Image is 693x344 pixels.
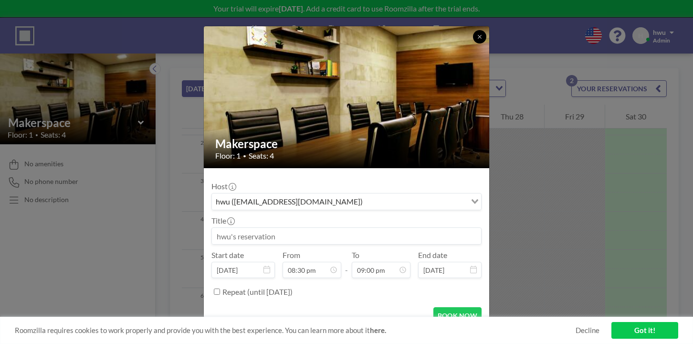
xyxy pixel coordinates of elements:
[366,195,465,208] input: Search for option
[211,182,235,191] label: Host
[611,322,678,339] a: Got it!
[212,193,481,210] div: Search for option
[243,152,246,160] span: •
[15,326,576,335] span: Roomzilla requires cookies to work properly and provide you with the best experience. You can lea...
[211,216,234,226] label: Title
[283,250,300,260] label: From
[370,326,386,334] a: here.
[418,250,447,260] label: End date
[352,250,359,260] label: To
[345,254,348,275] span: -
[576,326,599,335] a: Decline
[222,287,293,297] label: Repeat (until [DATE])
[215,137,479,151] h2: Makerspace
[249,151,274,161] span: Seats: 4
[211,250,244,260] label: Start date
[214,195,365,208] span: hwu ([EMAIL_ADDRESS][DOMAIN_NAME])
[204,2,490,193] img: 537.jpg
[215,151,241,161] span: Floor: 1
[433,307,482,324] button: BOOK NOW
[212,228,481,244] input: hwu's reservation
